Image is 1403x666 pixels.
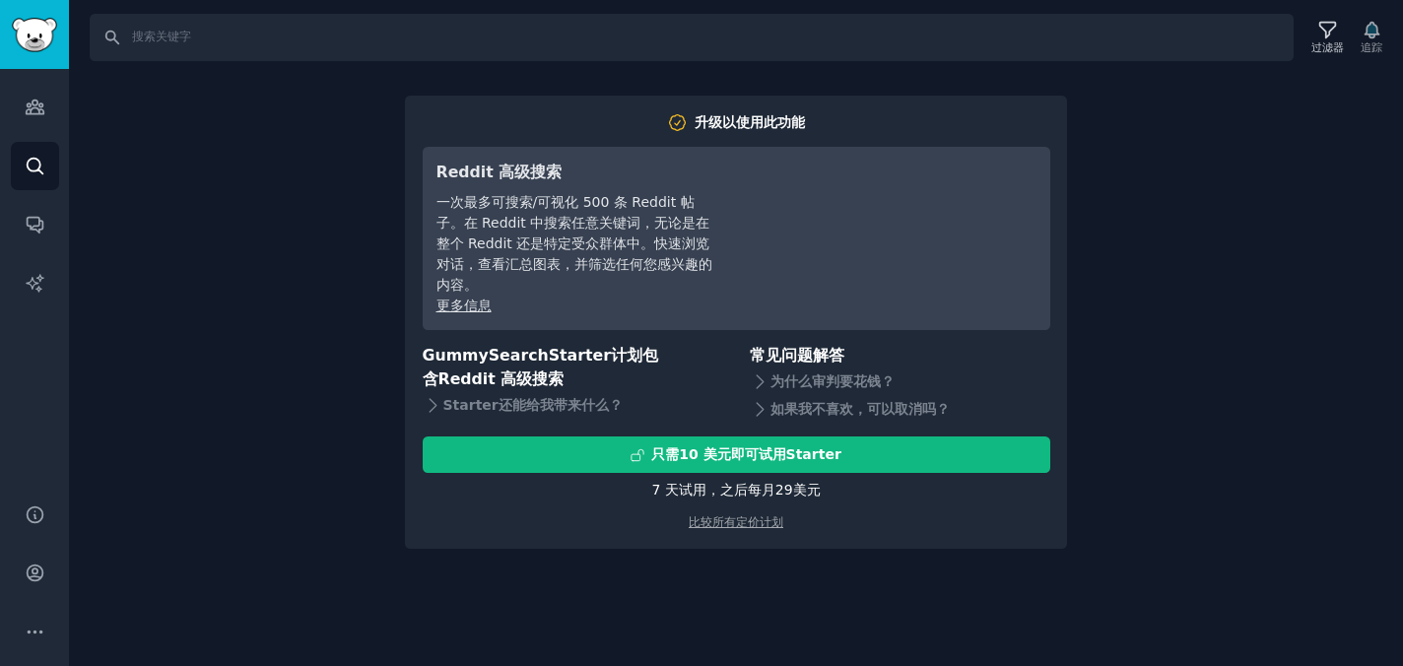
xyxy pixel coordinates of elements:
font: 升级以使用此功能 [695,114,805,130]
font: Starter [443,397,499,413]
button: 只需10 美元即可试用Starter [423,436,1050,473]
font: 只需 [651,446,679,462]
input: 搜索关键字 [90,14,1294,61]
font: 即可试用 [731,446,786,462]
font: ？ [609,397,623,413]
font: 还能给我带来什么 [499,397,609,413]
font: 7 天 [651,482,678,498]
font: 如果我不喜欢，可以取消吗？ [770,401,950,417]
font: 每月 [748,482,775,498]
font: 过滤器 [1311,41,1344,53]
a: 更多信息 [436,298,492,313]
img: GummySearch 徽标 [12,18,57,52]
iframe: YouTube 视频播放器 [741,161,1036,308]
font: 一次最多可搜索/可视化 500 条 Reddit 帖子。在 Reddit 中搜索任意关键词，无论是在整个 Reddit 还是特定受众群体中。快速浏览对话，查看汇总图表，并筛选任何您感兴趣的内容。 [436,194,712,293]
font: Starter [786,446,841,462]
font: 试用，之后 [679,482,748,498]
font: 常见问题解答 [750,346,844,365]
font: 包含 [423,346,658,389]
font: Starter [549,346,611,365]
font: 计划 [611,346,642,365]
font: 为什么审判要花钱？ [770,373,895,389]
font: GummySearch [423,346,549,365]
font: 29美元 [775,482,821,498]
a: 比较所有定价计划 [689,515,783,529]
font: Reddit 高级搜索 [436,163,563,181]
font: Reddit 高级搜索 [438,369,565,388]
font: 10 美元 [679,446,730,462]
